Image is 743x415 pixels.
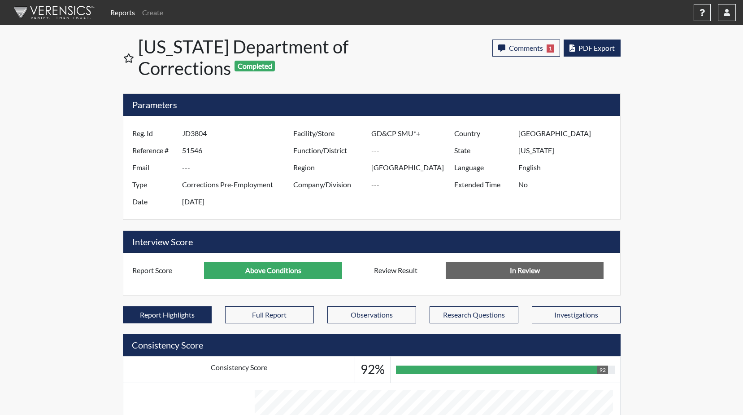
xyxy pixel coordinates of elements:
[182,125,295,142] input: ---
[235,61,275,71] span: Completed
[371,159,456,176] input: ---
[123,306,212,323] button: Report Highlights
[564,40,621,57] button: PDF Export
[204,262,342,279] input: ---
[287,176,372,193] label: Company/Division
[327,306,416,323] button: Observations
[518,142,617,159] input: ---
[182,159,295,176] input: ---
[430,306,518,323] button: Research Questions
[123,231,620,253] h5: Interview Score
[107,4,139,22] a: Reports
[123,357,355,383] td: Consistency Score
[532,306,621,323] button: Investigations
[182,193,295,210] input: ---
[492,40,560,57] button: Comments1
[126,159,182,176] label: Email
[126,125,182,142] label: Reg. Id
[518,176,617,193] input: ---
[509,44,543,52] span: Comments
[139,4,167,22] a: Create
[126,193,182,210] label: Date
[371,142,456,159] input: ---
[225,306,314,323] button: Full Report
[448,176,518,193] label: Extended Time
[126,142,182,159] label: Reference #
[371,176,456,193] input: ---
[182,176,295,193] input: ---
[361,362,385,377] h3: 92%
[446,262,604,279] input: No Decision
[597,366,608,374] div: 92
[287,159,372,176] label: Region
[448,142,518,159] label: State
[126,176,182,193] label: Type
[547,44,554,53] span: 1
[126,262,204,279] label: Report Score
[448,159,518,176] label: Language
[518,125,617,142] input: ---
[518,159,617,176] input: ---
[182,142,295,159] input: ---
[123,94,620,116] h5: Parameters
[287,125,372,142] label: Facility/Store
[367,262,446,279] label: Review Result
[287,142,372,159] label: Function/District
[138,36,373,79] h1: [US_STATE] Department of Corrections
[371,125,456,142] input: ---
[123,334,621,356] h5: Consistency Score
[578,44,615,52] span: PDF Export
[448,125,518,142] label: Country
